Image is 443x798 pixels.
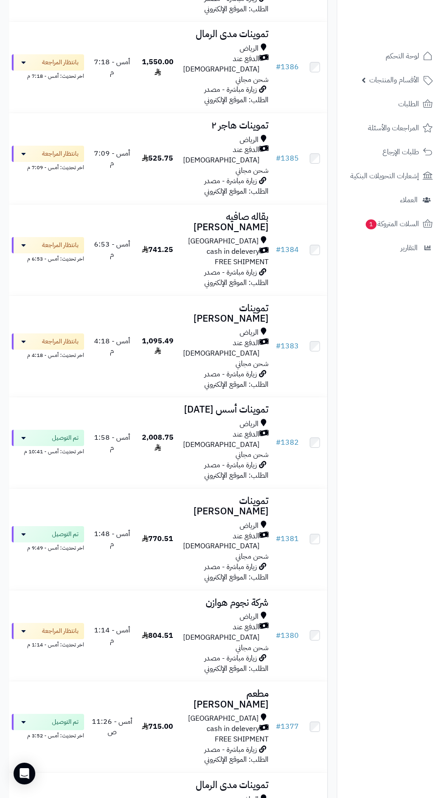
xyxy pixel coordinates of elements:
[204,176,269,197] span: زيارة مباشرة - مصدر الطلب: الموقع الإلكتروني
[276,341,281,351] span: #
[142,533,173,544] span: 770.51
[12,730,84,740] div: اخر تحديث: أمس - 3:52 م
[382,146,419,158] span: طلبات الإرجاع
[350,170,419,182] span: إشعارات التحويلات البنكية
[142,244,173,255] span: 741.25
[276,721,299,732] a: #1377
[276,721,281,732] span: #
[204,460,269,481] span: زيارة مباشرة - مصدر الطلب: الموقع الإلكتروني
[183,429,259,450] span: الدفع عند [DEMOGRAPHIC_DATA]
[343,45,438,67] a: لوحة التحكم
[204,653,269,674] span: زيارة مباشرة - مصدر الطلب: الموقع الإلكتروني
[236,642,269,653] span: شحن مجاني
[188,713,259,724] span: [GEOGRAPHIC_DATA]
[142,57,174,78] span: 1,550.00
[183,338,259,359] span: الدفع عند [DEMOGRAPHIC_DATA]
[215,734,269,745] span: FREE SHIPMENT
[183,496,269,517] h3: تموينات [PERSON_NAME]
[276,62,299,72] a: #1386
[142,630,173,641] span: 804.51
[42,627,79,636] span: بانتظار المراجعة
[207,247,259,257] span: cash in delevery
[276,153,299,164] a: #1385
[368,122,419,134] span: المراجعات والأسئلة
[204,369,269,390] span: زيارة مباشرة - مصدر الطلب: الموقع الإلكتروني
[276,62,281,72] span: #
[12,350,84,359] div: اخر تحديث: أمس - 4:18 م
[365,218,419,230] span: السلات المتروكة
[94,239,130,260] span: أمس - 6:53 م
[183,531,259,552] span: الدفع عند [DEMOGRAPHIC_DATA]
[183,689,269,709] h3: مطعم [PERSON_NAME]
[12,446,84,456] div: اخر تحديث: أمس - 10:41 م
[183,145,259,166] span: الدفع عند [DEMOGRAPHIC_DATA]
[276,437,281,448] span: #
[52,717,79,727] span: تم التوصيل
[343,213,438,235] a: السلات المتروكة1
[400,194,418,206] span: العملاء
[42,337,79,346] span: بانتظار المراجعة
[236,358,269,369] span: شحن مجاني
[276,153,281,164] span: #
[276,630,281,641] span: #
[343,117,438,139] a: المراجعات والأسئلة
[94,336,130,357] span: أمس - 4:18 م
[204,561,269,583] span: زيارة مباشرة - مصدر الطلب: الموقع الإلكتروني
[366,219,377,229] span: 1
[183,54,259,75] span: الدفع عند [DEMOGRAPHIC_DATA]
[343,165,438,187] a: إشعارات التحويلات البنكية
[94,625,130,646] span: أمس - 1:14 م
[183,212,269,233] h3: بقاله صافيه [PERSON_NAME]
[12,253,84,263] div: اخر تحديث: أمس - 6:53 م
[142,153,173,164] span: 525.75
[52,530,79,539] span: تم التوصيل
[12,71,84,80] div: اخر تحديث: أمس - 7:18 م
[183,120,269,131] h3: تموينات هاجر ٢
[240,135,259,145] span: الرياض
[240,43,259,54] span: الرياض
[240,612,259,622] span: الرياض
[94,528,130,550] span: أمس - 1:48 م
[276,244,299,255] a: #1384
[52,433,79,442] span: تم التوصيل
[343,93,438,115] a: الطلبات
[240,521,259,531] span: الرياض
[183,598,269,608] h3: شركة نجوم هوازن
[204,744,269,765] span: زيارة مباشرة - مصدر الطلب: الموقع الإلكتروني
[12,162,84,171] div: اخر تحديث: أمس - 7:09 م
[386,50,419,62] span: لوحة التحكم
[183,622,259,643] span: الدفع عند [DEMOGRAPHIC_DATA]
[276,437,299,448] a: #1382
[142,336,174,357] span: 1,095.49
[398,98,419,110] span: الطلبات
[276,533,281,544] span: #
[215,256,269,267] span: FREE SHIPMENT
[204,84,269,105] span: زيارة مباشرة - مصدر الطلب: الموقع الإلكتروني
[14,763,35,784] div: Open Intercom Messenger
[236,74,269,85] span: شحن مجاني
[183,29,269,39] h3: تموينات مدى الرمال
[276,533,299,544] a: #1381
[343,237,438,259] a: التقارير
[42,149,79,158] span: بانتظار المراجعة
[276,341,299,351] a: #1383
[142,721,173,732] span: 715.00
[142,432,174,453] span: 2,008.75
[240,328,259,338] span: الرياض
[12,542,84,552] div: اخر تحديث: أمس - 9:49 م
[207,724,259,734] span: cash in delevery
[236,449,269,460] span: شحن مجاني
[276,630,299,641] a: #1380
[183,404,269,415] h3: تموينات أسس [DATE]
[12,639,84,649] div: اخر تحديث: أمس - 1:14 م
[401,242,418,254] span: التقارير
[42,241,79,250] span: بانتظار المراجعة
[92,716,132,737] span: أمس - 11:26 ص
[236,165,269,176] span: شحن مجاني
[236,551,269,562] span: شحن مجاني
[369,74,419,86] span: الأقسام والمنتجات
[94,57,130,78] span: أمس - 7:18 م
[42,58,79,67] span: بانتظار المراجعة
[276,244,281,255] span: #
[188,236,259,247] span: [GEOGRAPHIC_DATA]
